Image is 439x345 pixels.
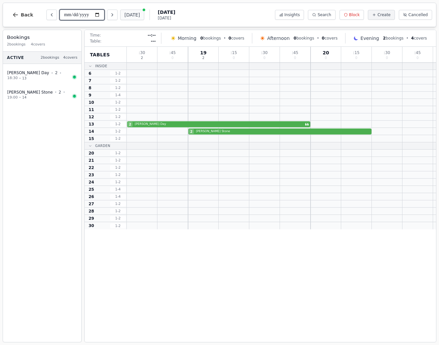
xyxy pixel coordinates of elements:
[89,180,94,185] span: 24
[64,71,68,75] svg: Customer message
[3,67,81,85] button: [PERSON_NAME] Day•2•18:30•13
[51,71,53,75] span: •
[89,201,94,207] span: 27
[89,122,94,127] span: 13
[90,33,101,38] span: Time:
[7,95,18,101] span: 19:00
[60,71,62,75] span: •
[233,56,235,60] span: 0
[110,158,126,163] span: 1 - 2
[148,33,156,38] span: --:--
[7,7,39,23] button: Back
[89,151,94,156] span: 20
[110,129,126,134] span: 1 - 2
[41,55,59,61] span: 2 bookings
[158,15,175,21] span: [DATE]
[408,12,428,17] span: Cancelled
[22,76,27,81] span: 13
[110,187,126,192] span: 1 - 4
[31,42,45,47] span: 4 covers
[129,122,131,127] span: 2
[340,10,364,20] button: Block
[141,56,143,60] span: 2
[322,36,324,41] span: 0
[139,51,145,55] span: : 30
[110,223,126,228] span: 1 - 2
[169,51,176,55] span: : 45
[95,143,110,148] span: Garden
[110,151,126,156] span: 1 - 2
[355,56,357,60] span: 0
[89,187,94,192] span: 25
[120,10,144,20] button: [DATE]
[417,56,419,60] span: 0
[89,100,94,105] span: 10
[349,12,360,17] span: Block
[7,34,77,41] h3: Bookings
[55,90,57,95] span: •
[294,56,296,60] span: 0
[110,71,126,76] span: 1 - 2
[90,51,110,58] span: Tables
[89,209,94,214] span: 28
[158,9,175,15] span: [DATE]
[275,10,304,20] button: Insights
[46,10,57,20] button: Previous day
[368,10,395,20] button: Create
[90,39,101,44] span: Table:
[7,55,24,60] span: Active
[95,64,107,69] span: Inside
[323,50,329,55] span: 20
[7,75,18,81] span: 18:30
[89,71,91,76] span: 6
[110,136,126,141] span: 1 - 2
[110,93,126,98] span: 1 - 4
[190,129,193,134] span: 2
[107,10,118,20] button: Next day
[292,51,298,55] span: : 45
[294,36,314,41] span: bookings
[59,90,61,95] span: 2
[172,56,174,60] span: 0
[110,180,126,185] span: 1 - 2
[110,172,126,177] span: 1 - 2
[89,172,94,178] span: 23
[63,90,65,95] span: •
[89,165,94,170] span: 22
[89,107,94,112] span: 11
[202,56,204,60] span: 2
[383,36,403,41] span: bookings
[308,10,335,20] button: Search
[399,10,432,20] button: Cancelled
[22,95,27,100] span: 14
[110,107,126,112] span: 1 - 2
[178,35,197,42] span: Morning
[411,36,414,41] span: 4
[200,36,221,41] span: bookings
[135,122,304,127] span: [PERSON_NAME] Day
[353,51,359,55] span: : 15
[110,216,126,221] span: 1 - 2
[411,36,427,41] span: covers
[384,51,390,55] span: : 30
[110,114,126,119] span: 1 - 2
[89,78,91,83] span: 7
[383,36,386,41] span: 2
[89,158,94,163] span: 21
[294,36,296,41] span: 0
[110,201,126,206] span: 1 - 2
[317,36,319,41] span: •
[229,36,231,41] span: 0
[3,86,81,104] button: [PERSON_NAME] Stone•2•19:00•14
[89,129,94,134] span: 14
[89,223,94,228] span: 30
[261,51,267,55] span: : 30
[200,50,206,55] span: 19
[89,136,94,141] span: 15
[361,35,379,42] span: Evening
[305,122,309,126] svg: Customer message
[7,90,53,95] span: [PERSON_NAME] Stone
[224,36,226,41] span: •
[110,122,126,127] span: 1 - 2
[89,114,94,120] span: 12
